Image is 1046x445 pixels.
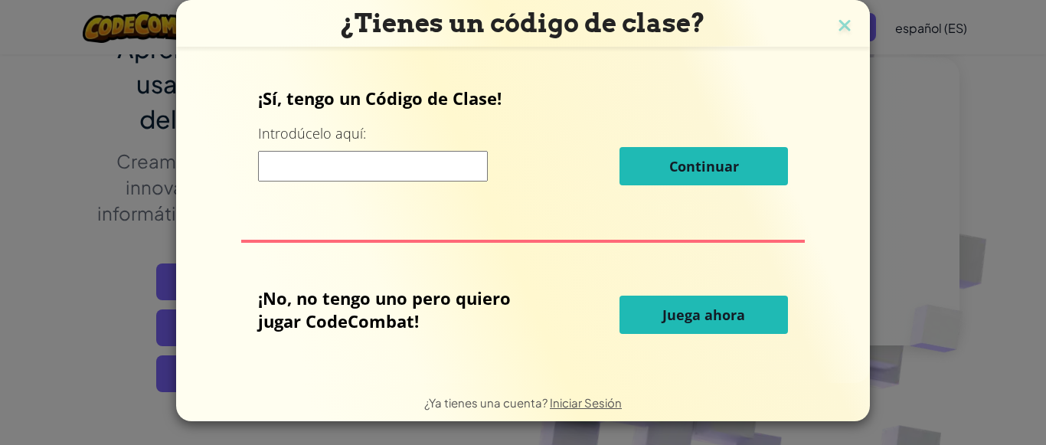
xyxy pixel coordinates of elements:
span: ¿Tienes un código de clase? [341,8,705,38]
span: ¿Ya tienes una cuenta? [424,395,550,410]
span: Juega ahora [662,306,745,324]
button: Continuar [619,147,788,185]
span: Continuar [669,157,739,175]
p: ¡No, no tengo uno pero quiero jugar CodeCombat! [258,286,544,332]
a: Iniciar Sesión [550,395,622,410]
button: Juega ahora [619,296,788,334]
p: ¡Sí, tengo un Código de Clase! [258,87,789,110]
label: Introdúcelo aquí: [258,124,366,143]
img: close icon [835,15,855,38]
